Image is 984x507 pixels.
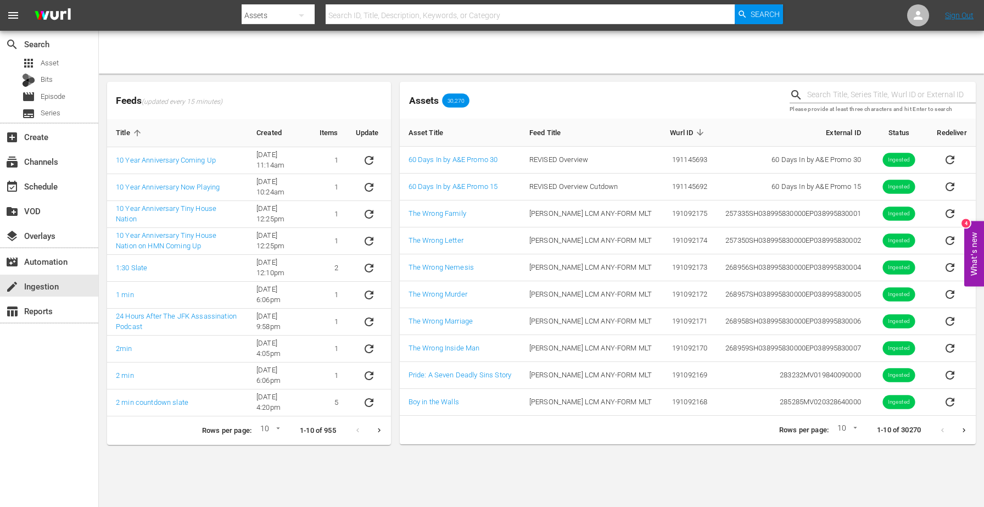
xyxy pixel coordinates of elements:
button: Search [735,4,783,24]
a: 24 Hours After The JFK Assassination Podcast [116,312,237,331]
th: Status [870,119,928,147]
td: 191092168 [661,389,716,416]
td: 60 Days In by A&E Promo 30 [716,147,870,174]
span: Reports [5,305,19,318]
img: ans4CAIJ8jUAAAAAAAAAAAAAAAAAAAAAAAAgQb4GAAAAAAAAAAAAAAAAAAAAAAAAJMjXAAAAAAAAAAAAAAAAAAAAAAAAgAT5G... [26,3,79,29]
td: 2 [311,255,347,282]
button: Next page [368,420,390,441]
td: [DATE] 4:20pm [248,389,311,416]
td: [PERSON_NAME] LCM ANY-FORM MLT [521,389,661,416]
th: External ID [716,119,870,147]
span: Ingested [882,156,915,164]
td: [DATE] 9:58pm [248,309,311,336]
span: Ingested [882,344,915,353]
a: 10 Year Anniversary Tiny House Nation [116,204,216,223]
span: Ingested [882,183,915,191]
td: [DATE] 6:06pm [248,363,311,389]
td: [PERSON_NAME] LCM ANY-FORM MLT [521,200,661,227]
p: Rows per page: [202,426,251,436]
span: Episode [22,90,35,103]
a: The Wrong Family [409,209,466,218]
a: 2min [116,344,132,353]
a: 60 Days In by A&E Promo 15 [409,182,498,191]
span: Ingested [882,317,915,326]
a: 10 Year Anniversary Tiny House Nation on HMN Coming Up [116,231,216,250]
td: 1 [311,147,347,174]
span: Series [22,107,35,120]
span: 30,270 [442,97,469,104]
span: Ingested [882,210,915,218]
td: 268956 SH038995830000 EP038995830004 [716,254,870,281]
td: 257350 SH038995830000 EP038995830002 [716,227,870,254]
a: 60 Days In by A&E Promo 30 [409,155,498,164]
table: sticky table [107,119,391,416]
td: 1 [311,282,347,309]
a: 10 Year Anniversary Coming Up [116,156,216,164]
span: Ingested [882,264,915,272]
td: 1 [311,174,347,201]
th: Feed Title [521,119,661,147]
td: [DATE] 12:25pm [248,201,311,228]
span: Wurl ID [670,127,707,137]
span: VOD [5,205,19,218]
td: [DATE] 12:25pm [248,228,311,255]
span: Series [41,108,60,119]
td: 191092175 [661,200,716,227]
input: Search Title, Series Title, Wurl ID or External ID [807,87,976,103]
td: 268957 SH038995830000 EP038995830005 [716,281,870,308]
a: Boy in the Walls [409,398,459,406]
a: The Wrong Letter [409,236,463,244]
td: 191092172 [661,281,716,308]
p: Rows per page: [779,425,829,436]
a: 1:30 Slate [116,264,147,272]
td: 191092173 [661,254,716,281]
p: Please provide at least three characters and hit Enter to search [790,105,976,114]
td: 191145692 [661,174,716,200]
div: 4 [961,219,970,227]
span: (updated every 15 minutes) [142,98,222,107]
a: The Wrong Murder [409,290,467,298]
td: 191145693 [661,147,716,174]
span: Asset [41,58,59,69]
span: Ingested [882,237,915,245]
a: 2 min [116,371,134,380]
div: Bits [22,74,35,87]
span: Asset Title [409,127,458,137]
td: 268958 SH038995830000 EP038995830006 [716,308,870,335]
span: Channels [5,155,19,169]
span: menu [7,9,20,22]
span: Ingested [882,291,915,299]
span: Episode [41,91,65,102]
span: Automation [5,255,19,269]
span: Schedule [5,180,19,193]
td: REVISED Overview [521,147,661,174]
span: Ingested [882,371,915,380]
th: Redeliver [928,119,976,147]
td: [PERSON_NAME] LCM ANY-FORM MLT [521,335,661,362]
td: [DATE] 6:06pm [248,282,311,309]
td: 60 Days In by A&E Promo 15 [716,174,870,200]
div: 10 [256,422,282,439]
span: Asset [22,57,35,70]
td: [DATE] 4:05pm [248,336,311,363]
span: Feeds [107,92,391,110]
span: Search [5,38,19,51]
td: 257335 SH038995830000 EP038995830001 [716,200,870,227]
td: [DATE] 10:24am [248,174,311,201]
a: 2 min countdown slate [116,398,188,406]
td: 191092170 [661,335,716,362]
td: 283232 MV019840090000 [716,362,870,389]
td: 1 [311,201,347,228]
a: The Wrong Inside Man [409,344,480,352]
td: [PERSON_NAME] LCM ANY-FORM MLT [521,362,661,389]
td: [DATE] 11:14am [248,147,311,174]
span: Ingestion [5,280,19,293]
a: 10 Year Anniversary Now Playing [116,183,220,191]
span: Bits [41,74,53,85]
td: [PERSON_NAME] LCM ANY-FORM MLT [521,227,661,254]
a: The Wrong Marriage [409,317,473,325]
td: 1 [311,336,347,363]
th: Update [347,119,391,147]
button: Next page [953,420,975,441]
td: [PERSON_NAME] LCM ANY-FORM MLT [521,281,661,308]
